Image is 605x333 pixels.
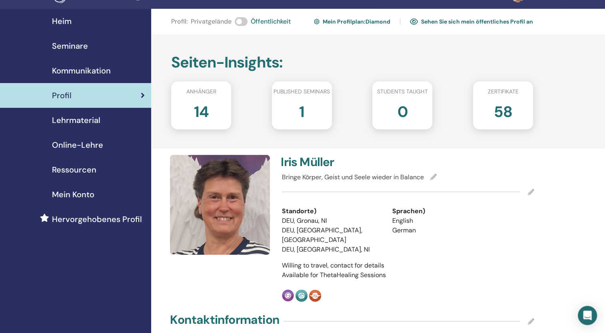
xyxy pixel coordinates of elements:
[251,17,291,26] span: Öffentlichkeit
[377,87,428,96] span: Students taught
[194,99,209,121] h2: 14
[52,40,88,52] span: Seminare
[170,313,280,327] h4: Kontaktinformation
[282,245,380,254] li: DEU, [GEOGRAPHIC_DATA], NI
[392,216,490,226] li: English
[281,155,403,169] h4: Iris Müller
[52,65,111,77] span: Kommunikation
[282,226,380,245] li: DEU, [GEOGRAPHIC_DATA], [GEOGRAPHIC_DATA]
[494,99,512,121] h2: 58
[410,15,533,28] a: Sehen Sie sich mein öffentliches Profil an
[191,17,232,26] span: Privatgelände
[282,173,424,181] span: Bringe Körper, Geist und Seele wieder in Balance
[52,188,94,200] span: Mein Konto
[186,87,216,96] span: Anhänger
[274,87,330,96] span: Published seminars
[314,15,390,28] a: Mein Profilplan:Diamond
[171,54,533,72] h2: Seiten-Insights :
[299,99,304,121] h2: 1
[392,206,490,216] div: Sprachen)
[314,18,319,26] img: cog.svg
[282,271,386,279] span: Available for ThetaHealing Sessions
[392,226,490,235] li: German
[52,15,72,27] span: Heim
[170,155,270,255] img: default.jpg
[282,261,384,270] span: Willing to travel, contact for details
[52,114,100,126] span: Lehrmaterial
[52,213,142,225] span: Hervorgehobenes Profil
[282,206,316,216] span: Standorte)
[52,164,96,176] span: Ressourcen
[171,17,188,26] span: Profil :
[282,216,380,226] li: DEU, Gronau, NI
[397,99,407,121] h2: 0
[52,139,103,151] span: Online-Lehre
[487,87,518,96] span: Zertifikate
[578,306,597,325] div: Open Intercom Messenger
[410,18,418,25] img: eye.svg
[52,89,72,101] span: Profil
